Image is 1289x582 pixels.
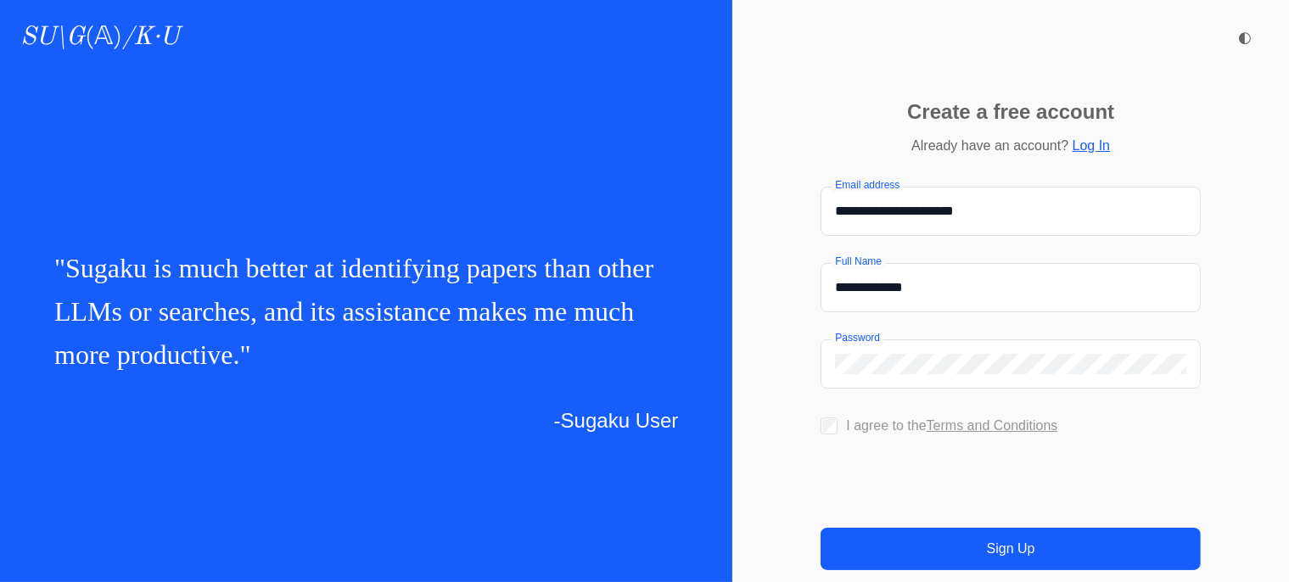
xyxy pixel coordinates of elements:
p: Create a free account [907,102,1114,122]
p: -Sugaku User [54,405,678,437]
span: Already have an account? [911,138,1068,153]
p: " " [54,247,678,378]
a: SU\G(𝔸)/K·U [20,22,179,53]
button: Sign Up [821,528,1201,570]
span: Sugaku is much better at identifying papers than other LLMs or searches, and its assistance makes... [54,253,653,370]
label: I agree to the [846,418,1057,433]
i: /K·U [122,25,179,50]
button: ◐ [1228,20,1262,54]
a: Log In [1073,138,1110,153]
a: Terms and Conditions [927,418,1058,433]
i: SU\G [20,25,85,50]
span: ◐ [1238,30,1252,45]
